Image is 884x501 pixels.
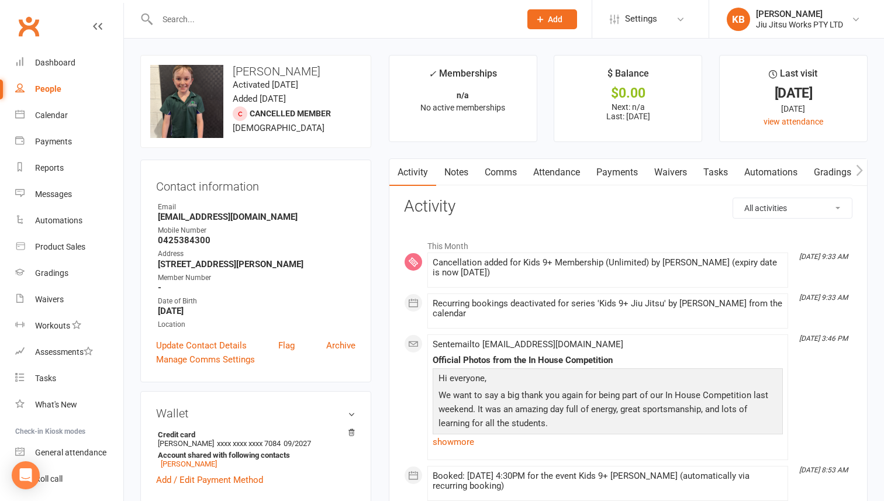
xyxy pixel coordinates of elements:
div: People [35,84,61,94]
div: Gradings [35,268,68,278]
a: Gradings [15,260,123,286]
strong: [EMAIL_ADDRESS][DOMAIN_NAME] [158,212,355,222]
p: Hi everyone, [436,371,780,388]
div: Booked: [DATE] 4:30PM for the event Kids 9+ [PERSON_NAME] (automatically via recurring booking) [433,471,783,491]
a: Comms [476,159,525,186]
a: show more [433,434,783,450]
div: Automations [35,216,82,225]
a: Payments [588,159,646,186]
a: [PERSON_NAME] [161,459,217,468]
i: [DATE] 3:46 PM [799,334,848,343]
a: Notes [436,159,476,186]
a: Dashboard [15,50,123,76]
div: Waivers [35,295,64,304]
span: Sent email to [EMAIL_ADDRESS][DOMAIN_NAME] [433,339,623,350]
div: Jiu Jitsu Works PTY LTD [756,19,843,30]
div: Product Sales [35,242,85,251]
span: Settings [625,6,657,32]
strong: Account shared with following contacts [158,451,350,459]
a: Reports [15,155,123,181]
a: Update Contact Details [156,338,247,353]
a: Flag [278,338,295,353]
p: We want to say a big thank you again for being part of our In House Competition last weekend. It ... [436,388,780,433]
a: Activity [389,159,436,186]
a: Waivers [15,286,123,313]
time: Activated [DATE] [233,80,298,90]
div: Date of Birth [158,296,355,307]
div: [DATE] [730,87,857,99]
div: Address [158,248,355,260]
h3: [PERSON_NAME] [150,65,361,78]
div: Dashboard [35,58,75,67]
span: Add [548,15,562,24]
h3: Contact information [156,175,355,193]
div: Cancellation added for Kids 9+ Membership (Unlimited) by [PERSON_NAME] (expiry date is now [DATE]) [433,258,783,278]
a: General attendance kiosk mode [15,440,123,466]
i: [DATE] 9:33 AM [799,253,848,261]
strong: - [158,282,355,293]
a: view attendance [764,117,823,126]
a: Messages [15,181,123,208]
div: Memberships [429,66,497,88]
strong: n/a [457,91,469,100]
div: KB [727,8,750,31]
a: Payments [15,129,123,155]
div: Email [158,202,355,213]
a: Workouts [15,313,123,339]
i: [DATE] 8:53 AM [799,466,848,474]
div: Roll call [35,474,63,483]
img: image1753425330.png [150,65,223,138]
div: Calendar [35,110,68,120]
div: Recurring bookings deactivated for series 'Kids 9+ Jiu Jitsu' by [PERSON_NAME] from the calendar [433,299,783,319]
li: [PERSON_NAME] [156,429,355,470]
li: This Month [404,234,852,253]
h3: Wallet [156,407,355,420]
i: ✓ [429,68,436,80]
a: Archive [326,338,355,353]
strong: Credit card [158,430,350,439]
div: Tasks [35,374,56,383]
a: Automations [736,159,806,186]
div: $ Balance [607,66,649,87]
div: Payments [35,137,72,146]
strong: [STREET_ADDRESS][PERSON_NAME] [158,259,355,269]
a: Manage Comms Settings [156,353,255,367]
a: Tasks [695,159,736,186]
div: Workouts [35,321,70,330]
a: Product Sales [15,234,123,260]
span: 09/2027 [284,439,311,448]
button: Add [527,9,577,29]
p: Next: n/a Last: [DATE] [565,102,691,121]
a: Waivers [646,159,695,186]
a: Clubworx [14,12,43,41]
div: What's New [35,400,77,409]
p: The official photos from the event are now available on our website: [URL][DOMAIN_NAME] [436,433,780,464]
a: Add / Edit Payment Method [156,473,263,487]
div: Open Intercom Messenger [12,461,40,489]
time: Added [DATE] [233,94,286,104]
a: Automations [15,208,123,234]
strong: 0425384300 [158,235,355,246]
a: Tasks [15,365,123,392]
span: [DEMOGRAPHIC_DATA] [233,123,324,133]
div: General attendance [35,448,106,457]
a: Attendance [525,159,588,186]
a: People [15,76,123,102]
div: [DATE] [730,102,857,115]
div: $0.00 [565,87,691,99]
input: Search... [154,11,512,27]
span: xxxx xxxx xxxx 7084 [217,439,281,448]
div: Reports [35,163,64,172]
a: Assessments [15,339,123,365]
a: Calendar [15,102,123,129]
div: Member Number [158,272,355,284]
a: Roll call [15,466,123,492]
div: Location [158,319,355,330]
div: Messages [35,189,72,199]
div: Official Photos from the In House Competition [433,355,783,365]
div: Last visit [769,66,817,87]
div: [PERSON_NAME] [756,9,843,19]
span: Cancelled member [250,109,331,118]
div: Mobile Number [158,225,355,236]
a: What's New [15,392,123,418]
